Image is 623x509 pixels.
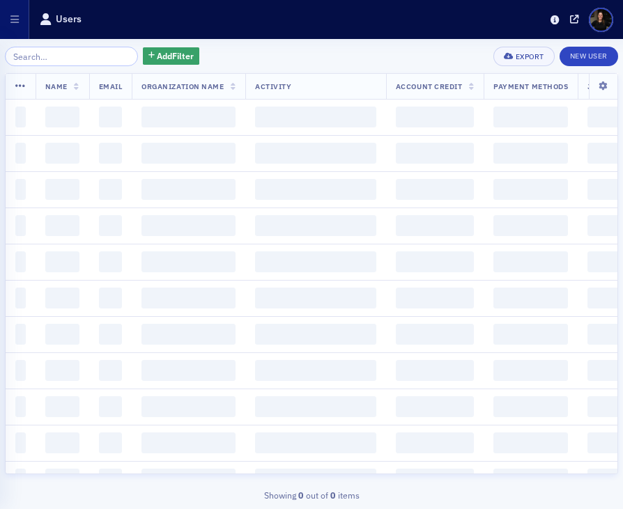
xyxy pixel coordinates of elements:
span: ‌ [255,179,376,200]
span: ‌ [396,215,474,236]
span: ‌ [493,396,568,417]
span: ‌ [141,107,236,127]
span: ‌ [45,360,79,381]
span: ‌ [45,215,79,236]
div: Export [516,53,544,61]
span: ‌ [396,179,474,200]
span: ‌ [141,396,236,417]
strong: 0 [328,489,338,501]
span: ‌ [15,396,26,417]
button: Export [493,47,554,66]
span: ‌ [493,360,568,381]
span: ‌ [15,143,26,164]
span: ‌ [493,324,568,345]
span: ‌ [99,143,123,164]
span: ‌ [99,107,123,127]
span: ‌ [99,215,123,236]
span: ‌ [99,360,123,381]
span: ‌ [255,396,376,417]
span: ‌ [255,215,376,236]
span: ‌ [141,288,236,308]
span: ‌ [255,432,376,453]
span: ‌ [99,396,123,417]
span: ‌ [45,143,79,164]
span: ‌ [45,107,79,127]
strong: 0 [296,489,306,501]
span: ‌ [493,179,568,200]
span: ‌ [45,251,79,272]
span: ‌ [141,432,236,453]
span: ‌ [255,469,376,490]
span: ‌ [141,469,236,490]
span: ‌ [493,215,568,236]
span: ‌ [141,360,236,381]
a: New User [560,47,618,66]
span: ‌ [15,360,26,381]
span: ‌ [99,432,123,453]
span: ‌ [99,469,123,490]
span: ‌ [99,324,123,345]
span: ‌ [99,288,123,308]
span: ‌ [493,469,568,490]
span: ‌ [99,251,123,272]
span: ‌ [15,288,26,308]
span: ‌ [493,107,568,127]
span: ‌ [141,251,236,272]
span: Organization Name [141,81,224,91]
span: ‌ [396,324,474,345]
span: ‌ [255,107,376,127]
span: Name [45,81,68,91]
span: Email [99,81,123,91]
span: ‌ [493,251,568,272]
span: ‌ [15,324,26,345]
span: ‌ [255,324,376,345]
span: ‌ [15,107,26,127]
span: ‌ [396,360,474,381]
span: ‌ [45,432,79,453]
span: ‌ [255,360,376,381]
span: ‌ [15,215,26,236]
span: ‌ [396,107,474,127]
span: ‌ [255,251,376,272]
span: Payment Methods [493,81,568,91]
div: Showing out of items [5,489,618,501]
span: Add Filter [157,49,194,62]
span: ‌ [45,179,79,200]
span: Account Credit [396,81,462,91]
span: ‌ [493,288,568,308]
span: ‌ [396,432,474,453]
span: ‌ [493,143,568,164]
span: ‌ [15,251,26,272]
span: Profile [589,8,613,32]
input: Search… [5,47,138,66]
span: ‌ [45,469,79,490]
h1: Users [56,13,82,26]
span: ‌ [45,396,79,417]
span: ‌ [15,469,26,490]
span: ‌ [396,288,474,308]
span: ‌ [141,215,236,236]
span: ‌ [255,288,376,308]
span: ‌ [396,143,474,164]
span: Activity [255,81,291,91]
span: ‌ [141,179,236,200]
button: AddFilter [143,47,200,65]
span: ‌ [15,179,26,200]
span: ‌ [141,143,236,164]
span: ‌ [396,251,474,272]
span: ‌ [493,432,568,453]
span: ‌ [45,324,79,345]
span: ‌ [255,143,376,164]
span: ‌ [15,432,26,453]
span: ‌ [45,288,79,308]
span: ‌ [396,469,474,490]
span: ‌ [99,179,123,200]
span: ‌ [396,396,474,417]
span: ‌ [141,324,236,345]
